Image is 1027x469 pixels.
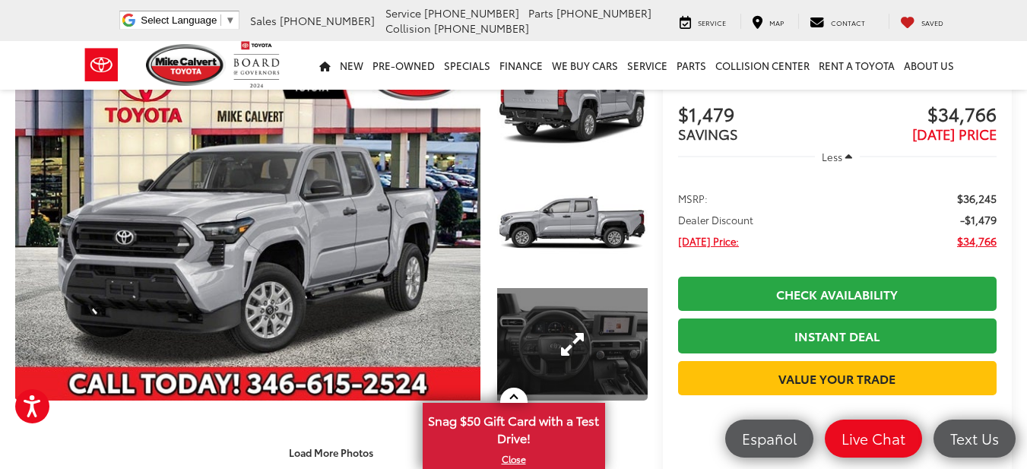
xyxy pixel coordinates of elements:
[678,361,997,395] a: Value Your Trade
[943,429,1006,448] span: Text Us
[335,41,368,90] a: New
[678,124,738,144] span: SAVINGS
[837,104,997,127] span: $34,766
[11,46,486,402] img: 2025 Toyota Tacoma SR
[496,166,649,280] img: 2025 Toyota Tacoma SR
[672,41,711,90] a: Parts
[825,420,922,458] a: Live Chat
[899,41,959,90] a: About Us
[385,5,421,21] span: Service
[957,233,997,249] span: $34,766
[889,14,955,29] a: My Saved Vehicles
[678,104,838,127] span: $1,479
[734,429,804,448] span: Español
[921,17,943,27] span: Saved
[528,5,553,21] span: Parts
[497,46,647,159] a: Expand Photo 1
[798,14,876,29] a: Contact
[315,41,335,90] a: Home
[814,41,899,90] a: Rent a Toyota
[769,17,784,27] span: Map
[678,191,708,206] span: MSRP:
[933,420,1016,458] a: Text Us
[815,143,861,170] button: Less
[250,13,277,28] span: Sales
[73,40,130,90] img: Toyota
[698,17,726,27] span: Service
[668,14,737,29] a: Service
[280,13,375,28] span: [PHONE_NUMBER]
[711,41,814,90] a: Collision Center
[822,150,842,163] span: Less
[678,233,739,249] span: [DATE] Price:
[740,14,795,29] a: Map
[146,44,227,86] img: Mike Calvert Toyota
[424,5,519,21] span: [PHONE_NUMBER]
[225,14,235,26] span: ▼
[556,5,651,21] span: [PHONE_NUMBER]
[678,318,997,353] a: Instant Deal
[439,41,495,90] a: Specials
[623,41,672,90] a: Service
[547,41,623,90] a: WE BUY CARS
[496,45,649,160] img: 2025 Toyota Tacoma SR
[678,277,997,311] a: Check Availability
[368,41,439,90] a: Pre-Owned
[495,41,547,90] a: Finance
[912,124,997,144] span: [DATE] PRICE
[434,21,529,36] span: [PHONE_NUMBER]
[385,21,431,36] span: Collision
[678,212,753,227] span: Dealer Discount
[497,167,647,280] a: Expand Photo 2
[497,288,647,401] a: Expand Photo 3
[831,17,865,27] span: Contact
[424,404,604,451] span: Snag $50 Gift Card with a Test Drive!
[957,191,997,206] span: $36,245
[278,439,384,466] button: Load More Photos
[834,429,913,448] span: Live Chat
[725,420,813,458] a: Español
[960,212,997,227] span: -$1,479
[15,46,480,401] a: Expand Photo 0
[141,14,217,26] span: Select Language
[141,14,235,26] a: Select Language​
